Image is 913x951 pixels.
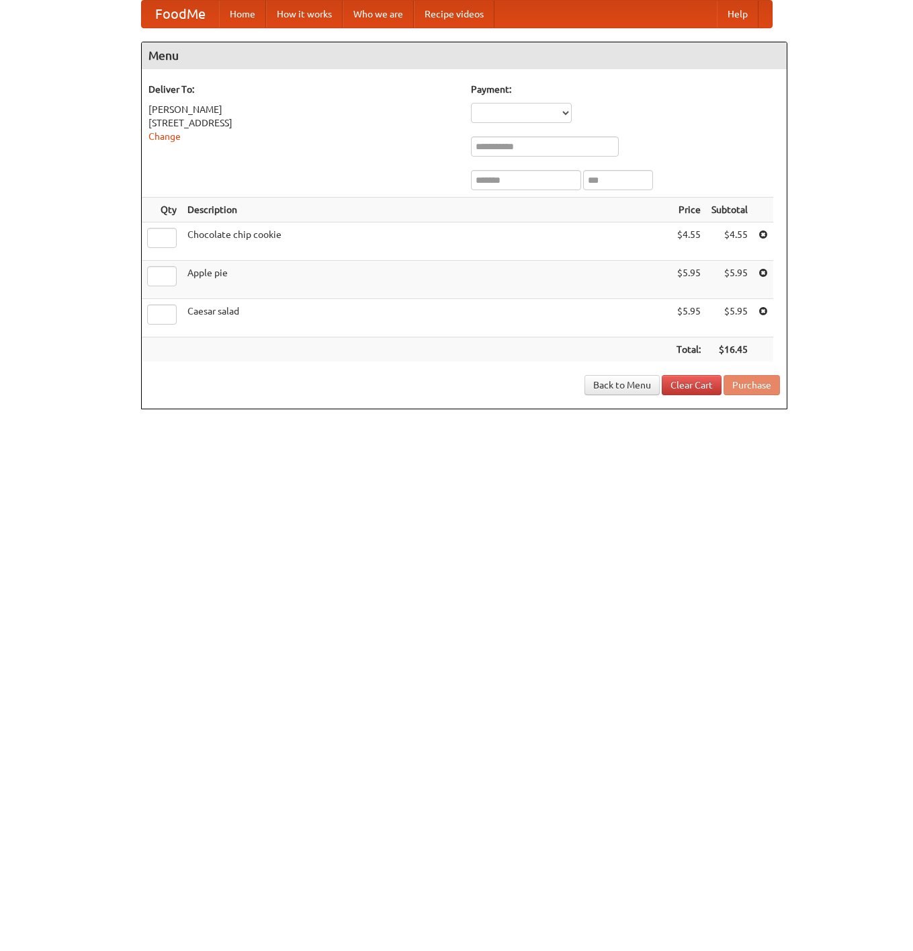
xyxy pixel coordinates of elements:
[343,1,414,28] a: Who we are
[182,222,671,261] td: Chocolate chip cookie
[706,337,753,362] th: $16.45
[671,222,706,261] td: $4.55
[148,131,181,142] a: Change
[671,261,706,299] td: $5.95
[182,299,671,337] td: Caesar salad
[706,299,753,337] td: $5.95
[671,299,706,337] td: $5.95
[584,375,660,395] a: Back to Menu
[148,83,458,96] h5: Deliver To:
[671,198,706,222] th: Price
[182,261,671,299] td: Apple pie
[142,198,182,222] th: Qty
[414,1,494,28] a: Recipe videos
[671,337,706,362] th: Total:
[182,198,671,222] th: Description
[706,261,753,299] td: $5.95
[219,1,266,28] a: Home
[142,42,787,69] h4: Menu
[717,1,758,28] a: Help
[471,83,780,96] h5: Payment:
[142,1,219,28] a: FoodMe
[148,103,458,116] div: [PERSON_NAME]
[706,222,753,261] td: $4.55
[724,375,780,395] button: Purchase
[148,116,458,130] div: [STREET_ADDRESS]
[266,1,343,28] a: How it works
[662,375,722,395] a: Clear Cart
[706,198,753,222] th: Subtotal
